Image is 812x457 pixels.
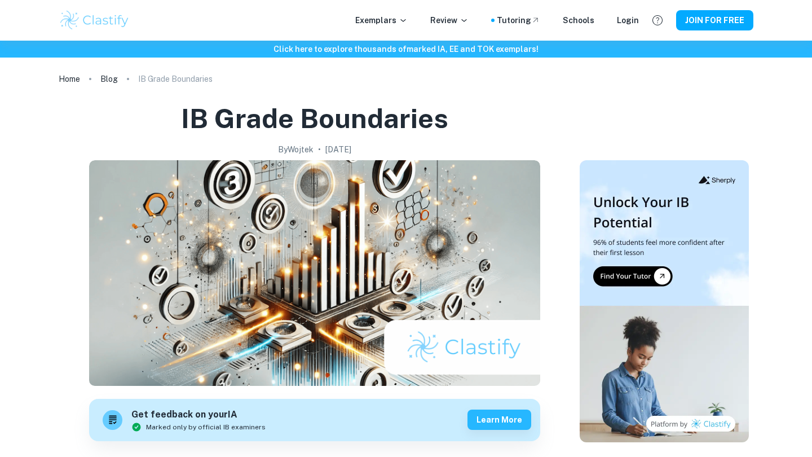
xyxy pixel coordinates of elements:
p: IB Grade Boundaries [138,73,213,85]
a: Get feedback on yourIAMarked only by official IB examinersLearn more [89,399,540,441]
h2: [DATE] [325,143,351,156]
a: Tutoring [497,14,540,27]
span: Marked only by official IB examiners [146,422,266,432]
p: • [318,143,321,156]
a: Login [617,14,639,27]
button: Help and Feedback [648,11,667,30]
button: Learn more [467,410,531,430]
h2: By Wojtek [278,143,314,156]
img: Thumbnail [580,160,749,442]
a: Schools [563,14,594,27]
h1: IB Grade Boundaries [181,100,448,137]
a: Home [59,71,80,87]
a: Blog [100,71,118,87]
h6: Click here to explore thousands of marked IA, EE and TOK exemplars ! [2,43,810,55]
p: Exemplars [355,14,408,27]
p: Review [430,14,469,27]
img: Clastify logo [59,9,130,32]
img: IB Grade Boundaries cover image [89,160,540,386]
h6: Get feedback on your IA [131,408,266,422]
button: JOIN FOR FREE [676,10,753,30]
